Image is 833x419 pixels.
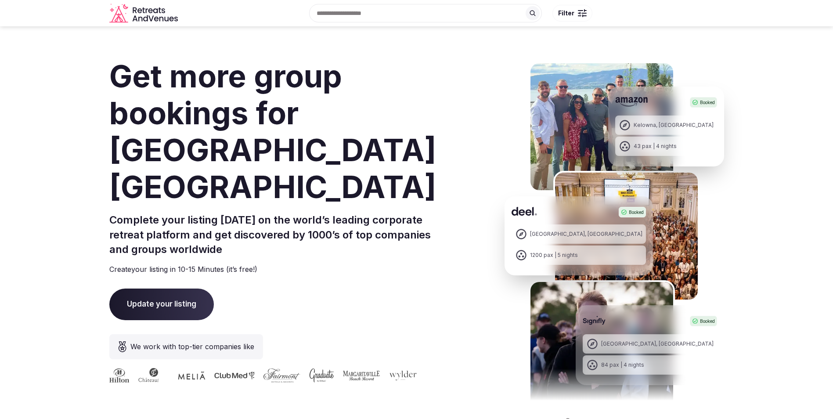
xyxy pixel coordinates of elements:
img: Signifly Portugal Retreat [529,280,675,411]
h1: Get more group bookings for [GEOGRAPHIC_DATA] [GEOGRAPHIC_DATA] [109,58,451,206]
a: Visit the homepage [109,4,180,23]
div: [GEOGRAPHIC_DATA], [GEOGRAPHIC_DATA] [601,340,714,348]
div: 1200 pax | 5 nights [530,252,578,259]
div: [GEOGRAPHIC_DATA], [GEOGRAPHIC_DATA] [530,231,642,238]
div: 84 pax | 4 nights [601,361,644,369]
div: Booked [690,316,717,326]
span: Filter [558,9,574,18]
img: Amazon Kelowna Retreat [529,61,675,192]
p: Create your listing in 10-15 Minutes (it’s free!) [109,264,451,275]
span: Update your listing [109,289,214,320]
div: Booked [619,207,646,217]
div: Booked [690,97,717,108]
div: Kelowna, [GEOGRAPHIC_DATA] [634,122,714,129]
button: Filter [552,5,592,22]
svg: Retreats and Venues company logo [109,4,180,23]
img: Deel Spain Retreat [553,171,700,301]
a: Update your listing [109,300,214,308]
div: We work with top-tier companies like [109,334,263,359]
div: 43 pax | 4 nights [634,143,677,150]
h2: Complete your listing [DATE] on the world’s leading corporate retreat platform and get discovered... [109,213,451,257]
